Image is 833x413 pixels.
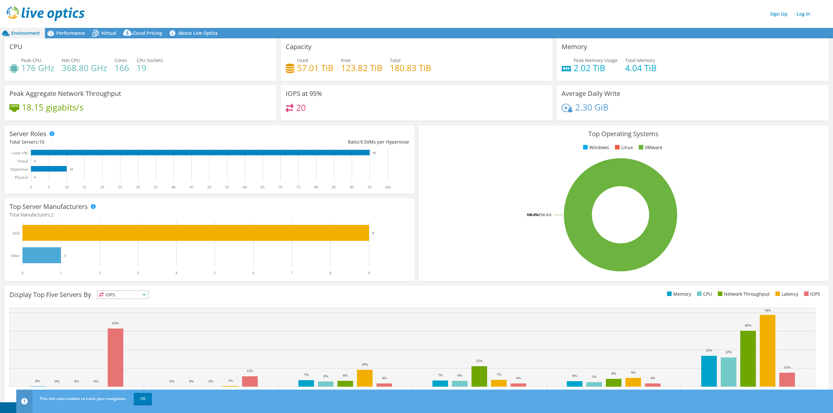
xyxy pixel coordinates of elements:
li: IOPS [802,290,820,298]
text: 4% [382,376,387,380]
h3: IOPS at 95% [286,90,322,97]
text: 22% [476,359,483,363]
span: Total [390,57,401,63]
li: VMware [637,144,662,151]
text: 5 [48,185,50,189]
text: 32% [725,350,732,354]
text: 78% [764,308,771,312]
h4: 19 [137,64,163,71]
span: Cores [115,57,127,63]
text: 3 [137,271,139,275]
text: 50 [207,185,211,189]
li: Latency [774,290,798,298]
span: IOPS [97,291,148,299]
text: 9 [368,271,370,275]
text: 20 [100,185,104,189]
text: 2 [99,271,101,275]
text: Other [11,253,20,258]
text: 30 [136,185,140,189]
h3: Top Operating Systems [424,130,824,137]
text: 63% [112,321,119,325]
text: 0% [189,379,194,383]
text: Guest VM [11,151,28,155]
text: 4 [175,271,177,275]
img: live_optics_svg.svg [7,6,85,21]
div: Ratio: VMs per Hypervisor [209,138,409,146]
text: 4% [516,376,521,380]
text: 0 [34,176,36,179]
h4: Total Manufacturers: [9,211,409,218]
h4: 2.30 GiB [575,104,608,111]
span: Total Memory [625,57,655,63]
div: Total Servers: [9,138,209,146]
h4: 180.83 TiB [390,64,431,71]
span: Used [297,57,308,63]
text: 1 [60,271,62,275]
text: 0 [30,185,32,189]
text: 9% [631,370,636,374]
text: 95 [368,185,372,189]
li: Windows [581,144,609,151]
text: Virtual [17,159,28,163]
text: 0% [35,379,40,383]
text: 35 [154,185,157,189]
text: 80 [314,185,318,189]
li: Network Throughput [716,290,770,298]
li: Memory [665,290,691,298]
text: 95 [373,151,376,155]
text: Hypervisor [10,167,28,172]
text: 10 [70,168,73,171]
a: Log In [793,9,813,19]
text: 100 [385,185,390,189]
text: 85 [332,185,336,189]
text: 70 [279,185,282,189]
span: Environment [11,30,40,36]
span: This site uses cookies to track your navigation. [40,396,127,401]
li: Linux [613,144,633,151]
text: 1% [228,379,233,382]
text: 11% [247,369,253,373]
h4: 2.02 TiB [574,64,618,71]
tspan: 100.0% [526,212,539,217]
tspan: ESXi 8.0 [539,212,551,217]
text: 7% [304,373,309,377]
text: 15% [784,365,790,369]
a: Sign Up [767,9,791,19]
text: 40 [171,185,175,189]
h3: Capacity [286,43,311,50]
h4: 18.15 gigabits/s [22,104,83,111]
text: 6% [343,373,348,377]
text: 0% [170,379,174,383]
text: 90 [350,185,354,189]
h3: CPU [9,43,22,50]
h4: 368.80 GHz [62,64,107,71]
text: 7 [291,271,293,275]
li: CPU [695,290,712,298]
text: 8 [329,271,331,275]
text: 55 [225,185,229,189]
h3: Top Server Manufacturers [9,203,88,210]
text: 5 [214,271,216,275]
text: 15 [82,185,86,189]
h4: 166 [115,64,129,71]
text: 6% [323,374,328,378]
h3: Server Roles [9,130,47,137]
text: 8% [611,371,616,375]
span: CPU Sockets [137,57,163,63]
h4: 123.82 TiB [341,64,382,71]
text: 18% [362,362,368,366]
text: Dell [13,231,20,236]
h4: 4.04 TiB [625,64,657,71]
h3: Average Daily Write [562,90,620,97]
h4: 176 GHz [21,64,54,71]
text: 7% [497,372,501,376]
text: 1 [64,253,66,257]
span: Net CPU [62,57,80,63]
h3: Memory [562,43,587,50]
span: Cloud Pricing [132,30,162,36]
span: 10 [39,139,44,145]
text: 6% [457,373,462,377]
span: Free [341,57,350,63]
text: 6 [253,271,254,275]
h4: 57.01 TiB [297,64,334,71]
